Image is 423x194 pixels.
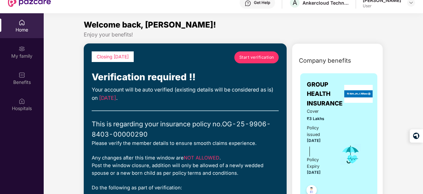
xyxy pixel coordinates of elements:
[92,154,279,177] div: Any changes after this time window are . Post the window closure, addition will only be allowed o...
[184,155,219,161] span: NOT ALLOWED
[344,85,373,103] img: insurerLogo
[84,31,383,38] div: Enjoy your benefits!
[92,140,279,147] div: Please verify the member details to ensure smooth claims experience.
[340,144,361,165] img: icon
[307,125,331,138] div: Policy issued
[99,95,116,101] span: [DATE]
[19,45,25,52] img: svg+xml;base64,PHN2ZyB3aWR0aD0iMjAiIGhlaWdodD0iMjAiIHZpZXdCb3g9IjAgMCAyMCAyMCIgZmlsbD0ibm9uZSIgeG...
[363,3,401,9] div: User
[307,80,343,108] span: GROUP HEALTH INSURANCE
[307,108,331,115] span: Cover
[92,70,279,85] div: Verification required !!
[307,116,331,122] span: ₹3 Lakhs
[92,119,279,140] div: This is regarding your insurance policy no. OG-25-9906-8403-00000290
[307,138,321,143] span: [DATE]
[19,98,25,104] img: svg+xml;base64,PHN2ZyBpZD0iSG9zcGl0YWxzIiB4bWxucz0iaHR0cDovL3d3dy53My5vcmcvMjAwMC9zdmciIHdpZHRoPS...
[307,170,321,175] span: [DATE]
[299,56,351,65] span: Company benefits
[92,86,279,102] div: Your account will be auto verified (existing details will be considered as is) on .
[19,19,25,26] img: svg+xml;base64,PHN2ZyBpZD0iSG9tZSIgeG1sbnM9Imh0dHA6Ly93d3cudzMub3JnLzIwMDAvc3ZnIiB3aWR0aD0iMjAiIG...
[307,157,331,170] div: Policy Expiry
[97,54,129,59] span: Closing [DATE]
[234,51,279,63] a: Start verification
[239,54,274,60] span: Start verification
[84,20,216,30] span: Welcome back, [PERSON_NAME]!
[92,184,279,192] div: Do the following as part of verification:
[19,72,25,78] img: svg+xml;base64,PHN2ZyBpZD0iQmVuZWZpdHMiIHhtbG5zPSJodHRwOi8vd3d3LnczLm9yZy8yMDAwL3N2ZyIgd2lkdGg9Ij...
